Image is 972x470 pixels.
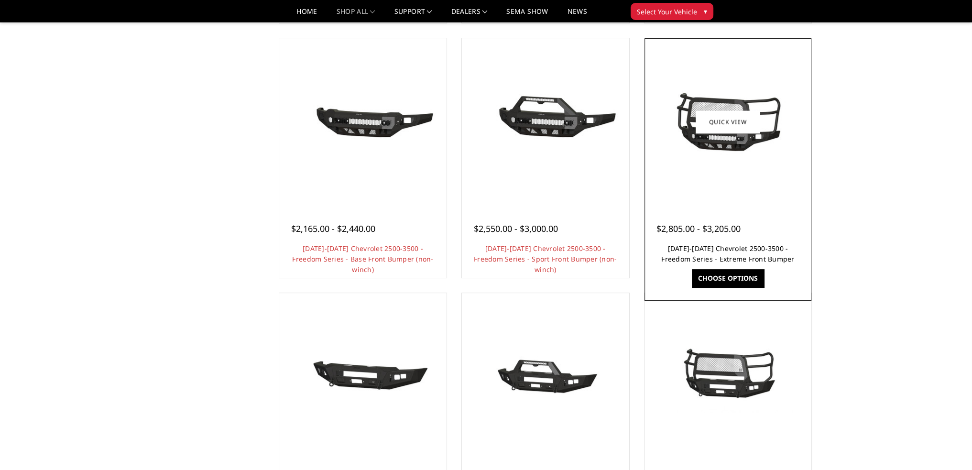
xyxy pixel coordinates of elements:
a: shop all [337,8,375,22]
a: Dealers [451,8,488,22]
span: $2,550.00 - $3,000.00 [474,223,558,234]
img: 2024-2025 Chevrolet 2500-3500 - A2 Series - Extreme Front Bumper (winch mount) [651,341,804,413]
img: 2024-2025 Chevrolet 2500-3500 - A2 Series - Base Front Bumper (winch mount) [286,341,439,413]
span: $2,805.00 - $3,205.00 [656,223,741,234]
a: [DATE]-[DATE] Chevrolet 2500-3500 - Freedom Series - Base Front Bumper (non-winch) [292,244,433,274]
img: 2024-2025 Chevrolet 2500-3500 - Freedom Series - Sport Front Bumper (non-winch) [469,86,622,158]
a: 2024-2025 Chevrolet 2500-3500 - Freedom Series - Base Front Bumper (non-winch) [282,41,444,203]
a: News [567,8,587,22]
a: Quick view [696,110,760,133]
span: ▾ [704,6,707,16]
img: 2024-2025 Chevrolet 2500-3500 - Freedom Series - Extreme Front Bumper [651,86,804,158]
img: 2024-2025 Chevrolet 2500-3500 - A2 Series - Sport Front Bumper (winch mount) [469,341,622,413]
span: $2,165.00 - $2,440.00 [291,223,375,234]
img: 2024-2025 Chevrolet 2500-3500 - Freedom Series - Base Front Bumper (non-winch) [286,86,439,158]
a: [DATE]-[DATE] Chevrolet 2500-3500 - Freedom Series - Extreme Front Bumper [661,244,794,263]
a: Support [394,8,432,22]
a: 2024-2025 Chevrolet 2500-3500 - A2 Series - Base Front Bumper (winch mount) [282,295,444,458]
a: Home [296,8,317,22]
iframe: Chat Widget [924,424,972,470]
a: Choose Options [692,269,764,287]
a: [DATE]-[DATE] Chevrolet 2500-3500 - Freedom Series - Sport Front Bumper (non-winch) [474,244,617,274]
button: Select Your Vehicle [631,3,713,20]
a: 2024-2025 Chevrolet 2500-3500 - A2 Series - Extreme Front Bumper (winch mount) [647,295,809,458]
a: 2024-2025 Chevrolet 2500-3500 - Freedom Series - Sport Front Bumper (non-winch) [464,41,627,203]
a: 2024-2025 Chevrolet 2500-3500 - A2 Series - Sport Front Bumper (winch mount) [464,295,627,458]
a: SEMA Show [506,8,548,22]
span: Select Your Vehicle [637,7,697,17]
a: 2024-2025 Chevrolet 2500-3500 - Freedom Series - Extreme Front Bumper [647,41,809,203]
